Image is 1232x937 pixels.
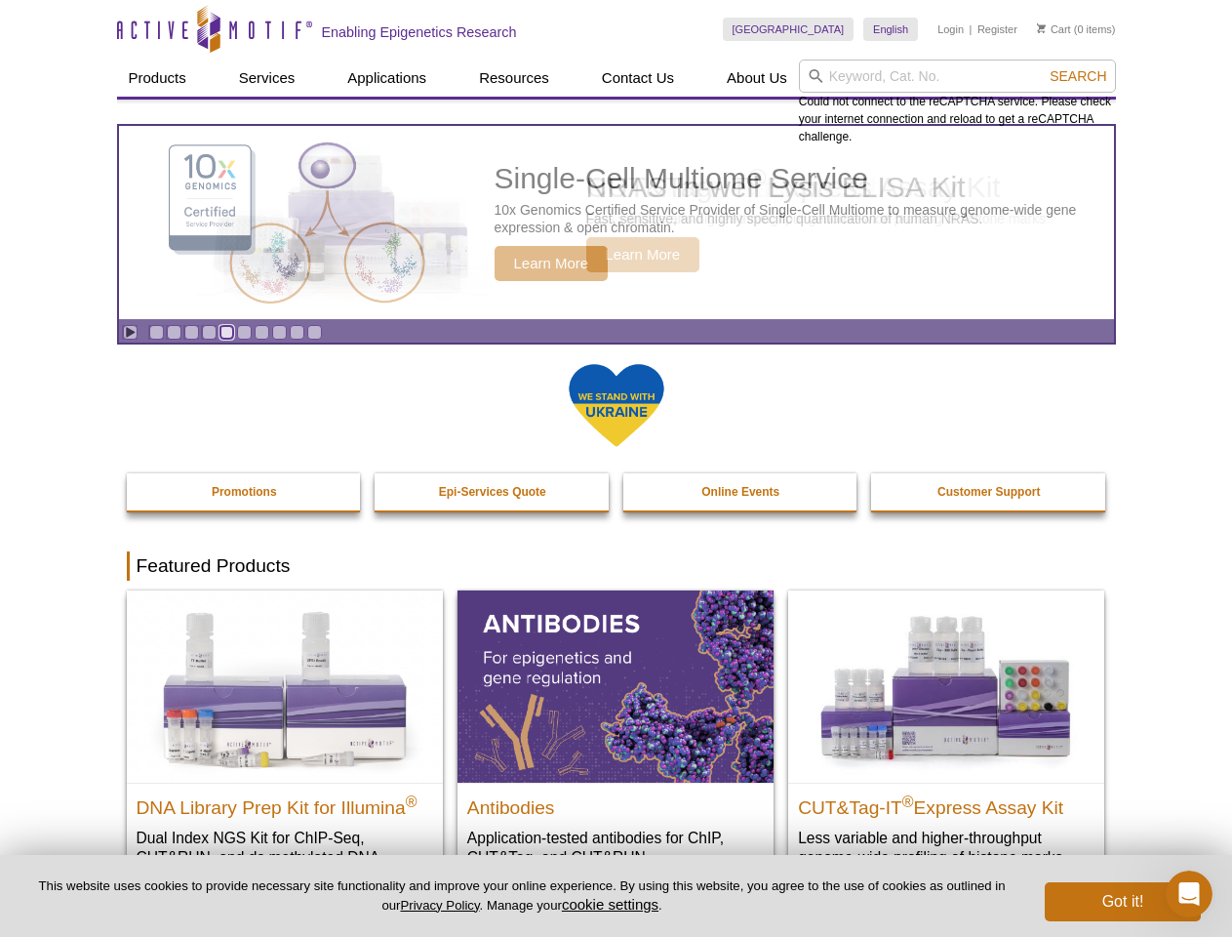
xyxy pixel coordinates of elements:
h2: Enabling Epigenetics Research [322,23,517,41]
a: Online Events [623,473,859,510]
sup: ® [902,793,914,809]
h2: Featured Products [127,551,1106,581]
a: Go to slide 6 [237,325,252,340]
a: Services [227,60,307,97]
p: Target chromatin-associated proteins genome wide. [586,210,899,227]
a: Cart [1037,22,1071,36]
a: Go to slide 3 [184,325,199,340]
a: Contact Us [590,60,686,97]
a: English [863,18,918,41]
button: cookie settings [562,896,658,913]
h2: CUT&RUN Assay Kits [586,173,899,202]
a: Go to slide 1 [149,325,164,340]
a: Applications [336,60,438,97]
h2: Antibodies [467,789,764,818]
a: All Antibodies Antibodies Application-tested antibodies for ChIP, CUT&Tag, and CUT&RUN. [457,591,774,886]
a: Register [977,22,1017,36]
p: Application-tested antibodies for ChIP, CUT&Tag, and CUT&RUN. [467,828,764,868]
a: Resources [467,60,561,97]
img: We Stand With Ukraine [568,362,665,449]
a: Epi-Services Quote [375,473,611,510]
img: CUT&Tag-IT® Express Assay Kit [788,591,1104,782]
li: | [970,18,973,41]
li: (0 items) [1037,18,1116,41]
article: CUT&RUN Assay Kits [119,126,1114,319]
img: CUT&RUN Assay Kits [196,134,489,312]
sup: ® [406,793,417,809]
a: Login [937,22,964,36]
a: Go to slide 10 [307,325,322,340]
p: Less variable and higher-throughput genome-wide profiling of histone marks​. [798,828,1094,868]
h2: DNA Library Prep Kit for Illumina [137,789,433,818]
a: About Us [715,60,799,97]
div: Could not connect to the reCAPTCHA service. Please check your internet connection and reload to g... [799,60,1116,145]
a: Go to slide 7 [255,325,269,340]
a: Go to slide 8 [272,325,287,340]
a: Go to slide 5 [219,325,234,340]
button: Search [1044,67,1112,85]
a: Privacy Policy [400,898,479,913]
a: Customer Support [871,473,1107,510]
a: Go to slide 4 [202,325,217,340]
a: Products [117,60,198,97]
img: DNA Library Prep Kit for Illumina [127,591,443,782]
strong: Customer Support [937,485,1040,499]
input: Keyword, Cat. No. [799,60,1116,93]
a: Promotions [127,473,363,510]
a: Go to slide 2 [167,325,181,340]
a: Go to slide 9 [290,325,304,340]
strong: Epi-Services Quote [439,485,546,499]
strong: Promotions [212,485,277,499]
a: [GEOGRAPHIC_DATA] [723,18,854,41]
img: All Antibodies [457,591,774,782]
strong: Online Events [701,485,779,499]
a: CUT&Tag-IT® Express Assay Kit CUT&Tag-IT®Express Assay Kit Less variable and higher-throughput ge... [788,591,1104,886]
iframe: Intercom live chat [1166,871,1212,917]
button: Got it! [1045,882,1201,921]
h2: CUT&Tag-IT Express Assay Kit [798,789,1094,818]
p: Dual Index NGS Kit for ChIP-Seq, CUT&RUN, and ds methylated DNA assays. [137,828,433,887]
p: This website uses cookies to provide necessary site functionality and improve your online experie... [31,877,1013,915]
a: Toggle autoplay [123,325,138,340]
span: Search [1050,68,1106,84]
img: Your Cart [1037,23,1046,33]
span: Learn More [586,237,700,272]
a: DNA Library Prep Kit for Illumina DNA Library Prep Kit for Illumina® Dual Index NGS Kit for ChIP-... [127,591,443,906]
a: CUT&RUN Assay Kits CUT&RUN Assay Kits Target chromatin-associated proteins genome wide. Learn More [119,126,1114,319]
